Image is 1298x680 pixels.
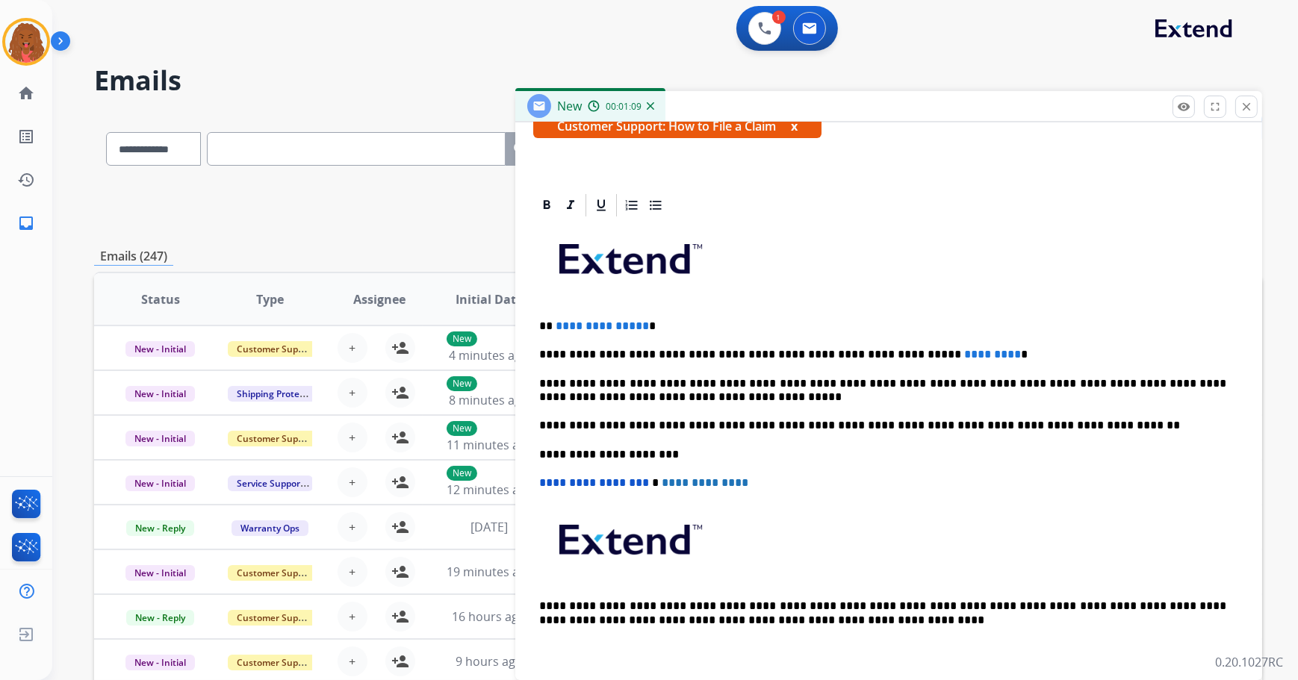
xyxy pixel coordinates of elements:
[391,563,409,581] mat-icon: person_add
[447,437,533,453] span: 11 minutes ago
[621,194,643,216] div: Ordered List
[447,331,477,346] p: New
[391,652,409,670] mat-icon: person_add
[1208,100,1222,113] mat-icon: fullscreen
[94,247,173,266] p: Emails (247)
[645,194,667,216] div: Bullet List
[141,290,180,308] span: Status
[125,565,195,581] span: New - Initial
[452,608,526,625] span: 16 hours ago
[353,290,406,308] span: Assignee
[17,84,35,102] mat-icon: home
[125,655,195,670] span: New - Initial
[350,652,356,670] span: +
[338,646,367,676] button: +
[1215,653,1283,671] p: 0.20.1027RC
[447,481,533,498] span: 12 minutes ago
[772,10,786,24] div: 1
[338,467,367,497] button: +
[228,431,325,446] span: Customer Support
[791,117,798,135] button: x
[338,602,367,631] button: +
[559,194,582,216] div: Italic
[535,194,558,216] div: Bold
[533,114,822,138] span: Customer Support: How to File a Claim
[449,347,529,364] span: 4 minutes ago
[590,194,612,216] div: Underline
[350,563,356,581] span: +
[17,214,35,232] mat-icon: inbox
[391,428,409,446] mat-icon: person_add
[391,608,409,626] mat-icon: person_add
[471,519,508,535] span: [DATE]
[17,171,35,189] mat-icon: history
[391,384,409,402] mat-icon: person_add
[350,473,356,491] span: +
[447,466,477,481] p: New
[125,475,195,491] span: New - Initial
[125,386,195,402] span: New - Initial
[228,565,325,581] span: Customer Support
[338,378,367,408] button: +
[456,290,523,308] span: Initial Date
[391,339,409,357] mat-icon: person_add
[447,421,477,436] p: New
[350,518,356,536] span: +
[350,339,356,357] span: +
[338,557,367,587] button: +
[1240,100,1253,113] mat-icon: close
[126,520,194,536] span: New - Reply
[228,341,325,357] span: Customer Support
[391,473,409,491] mat-icon: person_add
[228,475,313,491] span: Service Support
[338,333,367,363] button: +
[449,392,529,408] span: 8 minutes ago
[232,520,308,536] span: Warranty Ops
[338,512,367,542] button: +
[228,655,325,670] span: Customer Support
[350,384,356,402] span: +
[606,101,642,113] span: 00:01:09
[447,376,477,391] p: New
[512,140,530,158] mat-icon: search
[391,518,409,536] mat-icon: person_add
[17,128,35,146] mat-icon: list_alt
[456,653,523,670] span: 9 hours ago
[557,98,582,114] span: New
[1177,100,1190,113] mat-icon: remove_red_eye
[125,341,195,357] span: New - Initial
[350,608,356,626] span: +
[350,428,356,446] span: +
[256,290,284,308] span: Type
[5,21,47,63] img: avatar
[228,610,325,626] span: Customer Support
[126,610,194,626] span: New - Reply
[228,386,330,402] span: Shipping Protection
[447,564,533,580] span: 19 minutes ago
[338,422,367,452] button: +
[94,66,1262,96] h2: Emails
[125,431,195,446] span: New - Initial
